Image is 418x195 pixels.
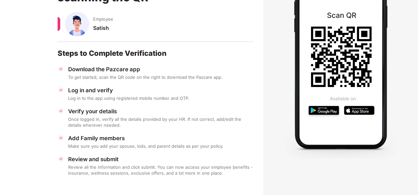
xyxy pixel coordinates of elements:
[68,74,253,80] div: To get started, scan the QR code on the right to download the Pazcare app.
[65,12,89,36] img: svg+xml;base64,PHN2ZyBpZD0iU3BvdXNlX01hbGUiIHhtbG5zPSJodHRwOi8vd3d3LnczLm9yZy8yMDAwL3N2ZyIgeG1sbn...
[68,66,253,73] div: Download the Pazcare app
[68,135,253,142] div: Add Family members
[68,164,253,176] div: Review all the information and click submit. You can now access your employee benefits - insuranc...
[58,49,253,58] div: Steps to Complete Verification
[58,108,64,114] img: svg+xml;base64,PHN2ZyBpZD0iVGljay0zMngzMiIgeG1sbnM9Imh0dHA6Ly93d3cudzMub3JnLzIwMDAvc3ZnIiB3aWR0aD...
[58,156,64,162] img: svg+xml;base64,PHN2ZyBpZD0iVGljay0zMngzMiIgeG1sbnM9Imh0dHA6Ly93d3cudzMub3JnLzIwMDAvc3ZnIiB3aWR0aD...
[93,25,253,37] div: Satish
[58,87,64,93] img: svg+xml;base64,PHN2ZyBpZD0iVGljay0zMngzMiIgeG1sbnM9Imh0dHA6Ly93d3cudzMub3JnLzIwMDAvc3ZnIiB3aWR0aD...
[58,135,64,141] img: svg+xml;base64,PHN2ZyBpZD0iVGljay0zMngzMiIgeG1sbnM9Imh0dHA6Ly93d3cudzMub3JnLzIwMDAvc3ZnIiB3aWR0aD...
[58,66,64,72] img: svg+xml;base64,PHN2ZyBpZD0iVGljay0zMngzMiIgeG1sbnM9Imh0dHA6Ly93d3cudzMub3JnLzIwMDAvc3ZnIiB3aWR0aD...
[68,116,253,128] div: Once logged in, verify all the details provided by your HR. If not correct, add/edit the details ...
[68,95,253,101] div: Log in to the app using registered mobile number and OTP.
[68,87,253,94] div: Log in and verify
[68,156,253,163] div: Review and submit
[93,16,113,22] span: Employee
[68,143,253,149] div: Make sure you add your spouse, kids, and parent details as per your policy.
[68,108,253,115] div: Verify your details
